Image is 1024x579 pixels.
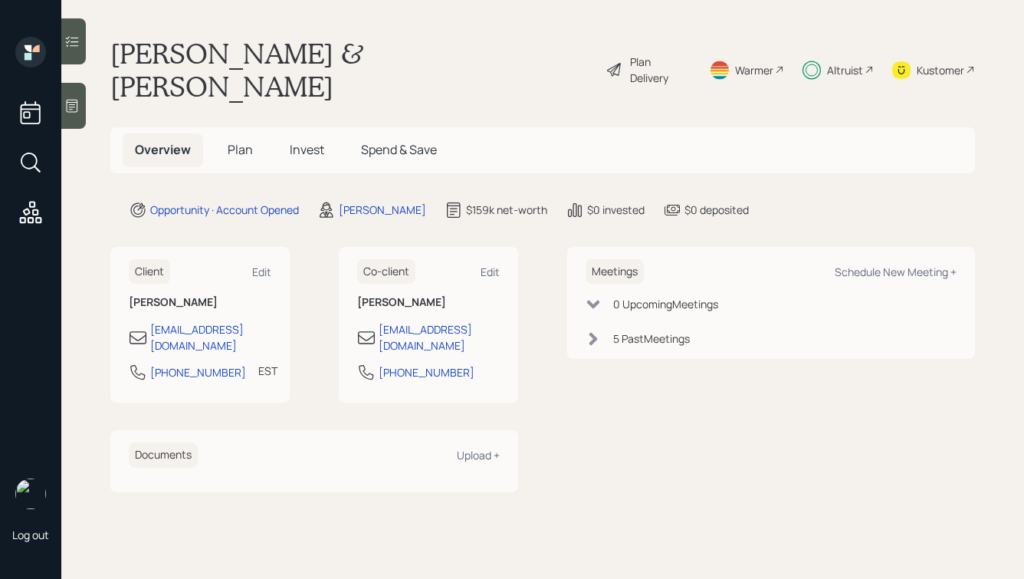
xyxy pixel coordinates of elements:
span: Spend & Save [361,141,437,158]
h1: [PERSON_NAME] & [PERSON_NAME] [110,37,593,103]
div: [EMAIL_ADDRESS][DOMAIN_NAME] [379,321,500,354]
h6: Documents [129,442,198,468]
h6: [PERSON_NAME] [129,296,271,309]
div: [PHONE_NUMBER] [150,364,246,380]
div: 0 Upcoming Meeting s [613,296,718,312]
h6: Co-client [357,259,415,285]
div: Edit [481,265,500,279]
div: Plan Delivery [630,54,691,86]
div: $0 deposited [684,202,749,218]
div: $0 invested [587,202,645,218]
div: Upload + [457,448,500,462]
div: Opportunity · Account Opened [150,202,299,218]
img: hunter_neumayer.jpg [15,479,46,509]
div: [EMAIL_ADDRESS][DOMAIN_NAME] [150,321,271,354]
div: 5 Past Meeting s [613,331,690,347]
h6: [PERSON_NAME] [357,296,500,309]
h6: Meetings [586,259,644,285]
span: Plan [228,141,253,158]
div: Altruist [827,62,863,78]
div: [PHONE_NUMBER] [379,364,474,380]
div: EST [258,363,277,379]
h6: Client [129,259,170,285]
div: Kustomer [917,62,964,78]
div: Log out [12,528,49,542]
div: Schedule New Meeting + [835,265,957,279]
div: Warmer [735,62,773,78]
div: $159k net-worth [466,202,547,218]
div: [PERSON_NAME] [339,202,426,218]
span: Overview [135,141,191,158]
span: Invest [290,141,324,158]
div: Edit [252,265,271,279]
